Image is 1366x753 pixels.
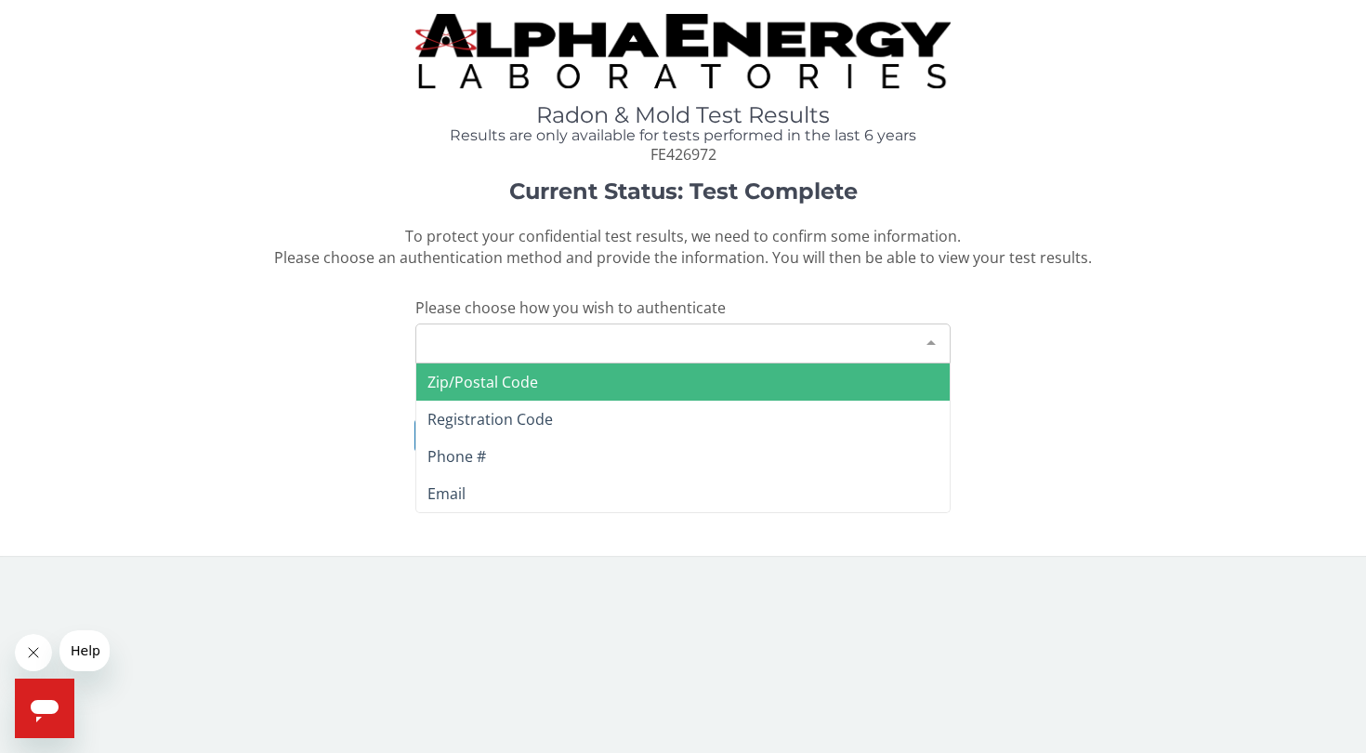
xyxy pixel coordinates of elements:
img: TightCrop.jpg [415,14,951,88]
span: FE426972 [650,144,716,165]
span: Phone # [427,446,486,467]
h4: Results are only available for tests performed in the last 6 years [415,127,951,144]
span: To protect your confidential test results, we need to confirm some information. Please choose an ... [274,226,1092,268]
iframe: Close message [15,634,52,671]
iframe: Button to launch messaging window [15,679,74,738]
h1: Radon & Mold Test Results [415,103,951,127]
span: Zip/Postal Code [427,372,538,392]
span: Please choose how you wish to authenticate [415,297,726,318]
button: I need help [414,418,950,453]
iframe: Message from company [59,630,110,671]
strong: Current Status: Test Complete [509,178,858,205]
span: Registration Code [427,409,553,429]
span: Email [427,483,466,504]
